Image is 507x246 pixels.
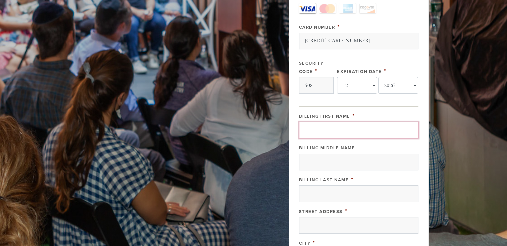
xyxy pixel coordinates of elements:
a: Amex [339,3,356,13]
select: Expiration Date year [378,77,418,94]
span: This field is required. [384,67,387,75]
a: Visa [299,3,316,13]
label: Billing First Name [299,114,350,119]
span: This field is required. [345,207,347,215]
label: Billing Middle Name [299,145,355,151]
label: City [299,241,311,246]
span: This field is required. [351,176,354,183]
span: This field is required. [352,112,355,119]
label: Street Address [299,209,343,214]
a: MasterCard [319,3,336,13]
label: Expiration Date [337,69,382,74]
label: Security Code [299,61,324,74]
a: Discover [359,3,376,13]
span: This field is required. [337,23,340,30]
label: Billing Last Name [299,177,349,183]
label: Card Number [299,25,335,30]
span: This field is required. [315,67,318,75]
select: Expiration Date month [337,77,377,94]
